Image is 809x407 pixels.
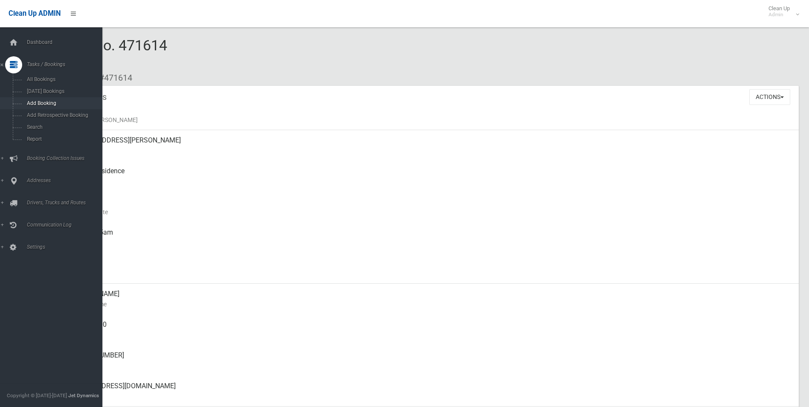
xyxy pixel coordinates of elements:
[68,253,792,284] div: [DATE]
[68,176,792,186] small: Pickup Point
[768,12,790,18] small: Admin
[38,376,799,407] a: [EMAIL_ADDRESS][DOMAIN_NAME]Email
[24,200,109,206] span: Drivers, Trucks and Routes
[68,391,792,401] small: Email
[24,39,109,45] span: Dashboard
[68,192,792,222] div: [DATE]
[68,222,792,253] div: [DATE] 5:15am
[68,314,792,345] div: 0414960200
[68,161,792,192] div: Front of Residence
[68,238,792,248] small: Collected At
[68,145,792,156] small: Address
[68,130,792,161] div: [STREET_ADDRESS][PERSON_NAME]
[24,222,109,228] span: Communication Log
[68,360,792,371] small: Landline
[764,5,798,18] span: Clean Up
[24,88,101,94] span: [DATE] Bookings
[24,136,101,142] span: Report
[24,76,101,82] span: All Bookings
[68,345,792,376] div: [PHONE_NUMBER]
[68,284,792,314] div: [PERSON_NAME]
[24,155,109,161] span: Booking Collection Issues
[24,112,101,118] span: Add Retrospective Booking
[68,392,99,398] strong: Jet Dynamics
[68,115,792,125] small: Name of [PERSON_NAME]
[24,177,109,183] span: Addresses
[24,124,101,130] span: Search
[38,37,167,70] span: Booking No. 471614
[749,89,790,105] button: Actions
[24,61,109,67] span: Tasks / Bookings
[68,376,792,407] div: [EMAIL_ADDRESS][DOMAIN_NAME]
[24,244,109,250] span: Settings
[24,100,101,106] span: Add Booking
[68,268,792,279] small: Zone
[93,70,132,86] li: #471614
[68,207,792,217] small: Collection Date
[7,392,67,398] span: Copyright © [DATE]-[DATE]
[68,299,792,309] small: Contact Name
[68,330,792,340] small: Mobile
[9,9,61,17] span: Clean Up ADMIN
